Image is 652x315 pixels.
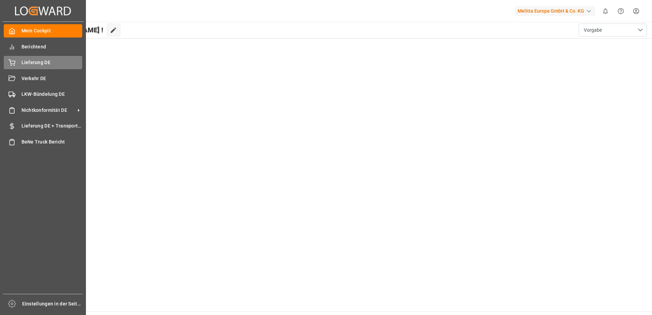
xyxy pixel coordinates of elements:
[21,91,83,98] span: LKW-Bündelung DE
[598,3,613,19] button: 0 neue Benachrichtigungen anzeigen
[4,88,82,101] a: LKW-Bündelung DE
[579,24,647,36] button: Menü öffnen
[22,300,83,307] span: Einstellungen in der Seitenleiste
[21,75,83,82] span: Verkehr DE
[21,59,83,66] span: Lieferung DE
[4,119,82,133] a: Lieferung DE + Transportkosten
[21,107,75,114] span: Nichtkonformität DE
[4,24,82,37] a: Mein Cockpit
[21,43,83,50] span: Berichtend
[4,135,82,148] a: BeNe Truck Bericht
[518,7,584,15] font: Melitta Europa GmbH & Co. KG
[4,56,82,69] a: Lieferung DE
[515,4,598,17] button: Melitta Europa GmbH & Co. KG
[4,72,82,85] a: Verkehr DE
[4,40,82,53] a: Berichtend
[613,3,628,19] button: Hilfe-Center
[21,27,83,34] span: Mein Cockpit
[21,138,83,146] span: BeNe Truck Bericht
[21,122,83,130] span: Lieferung DE + Transportkosten
[28,24,103,36] span: Hallo [PERSON_NAME] !
[584,27,602,34] span: Vorgabe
